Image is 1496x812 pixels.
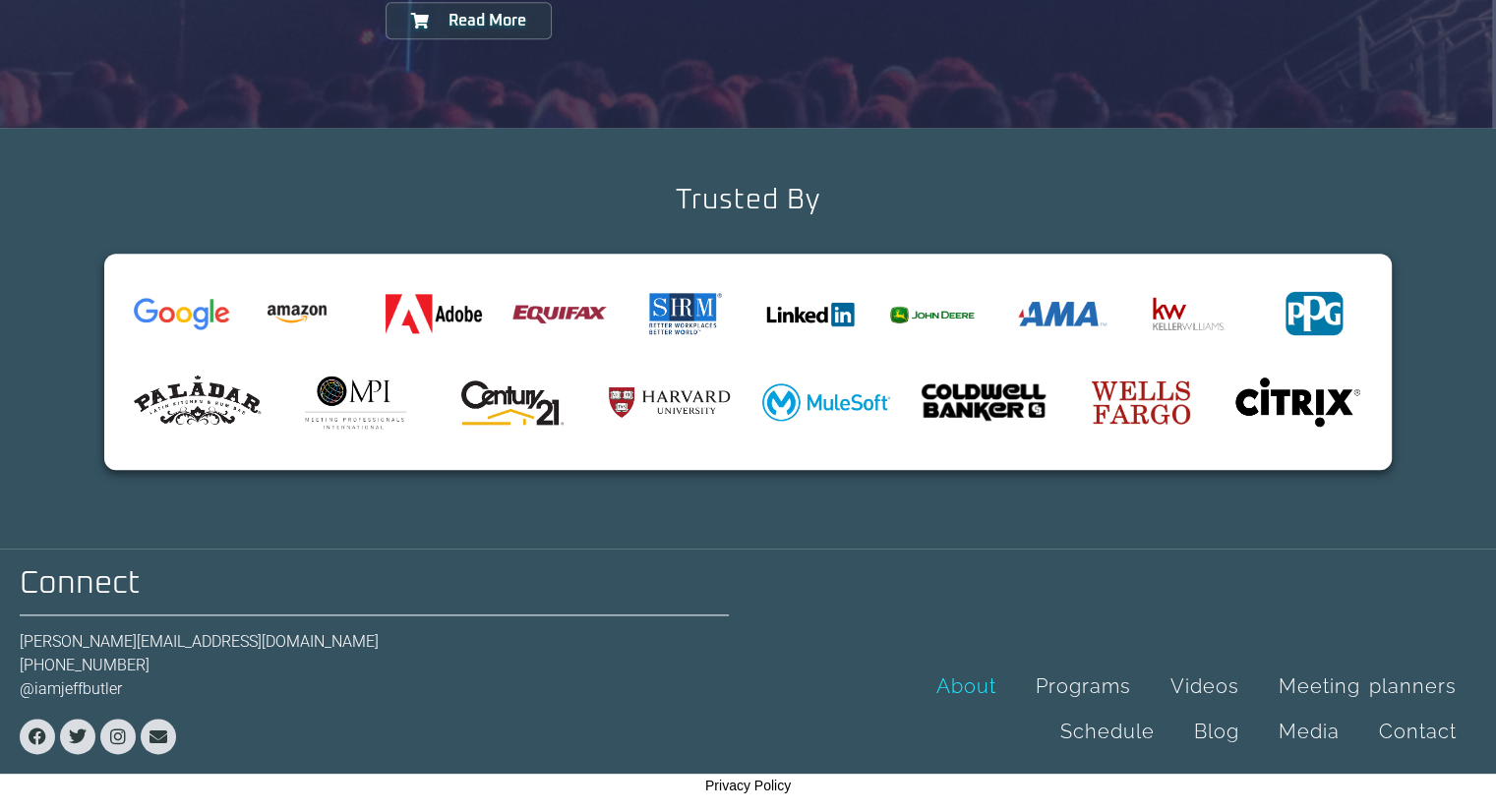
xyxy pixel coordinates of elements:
a: [PERSON_NAME][EMAIL_ADDRESS][DOMAIN_NAME] [20,632,379,651]
nav: Menu [886,664,1477,754]
a: Programs [1016,664,1151,709]
a: Videos [1151,664,1259,709]
a: @iamjeffbutler [20,679,122,698]
a: About [917,664,1016,709]
h2: Connect [20,568,729,600]
h2: Trusted By [676,187,820,214]
a: Contact [1359,709,1476,754]
a: Privacy Policy [705,778,791,793]
a: Blog [1174,709,1259,754]
a: Media [1259,709,1359,754]
a: Read More [386,2,552,39]
a: Schedule [1041,709,1174,754]
span: Read More [449,13,526,29]
a: Meeting planners [1259,664,1476,709]
a: [PHONE_NUMBER] [20,656,150,674]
